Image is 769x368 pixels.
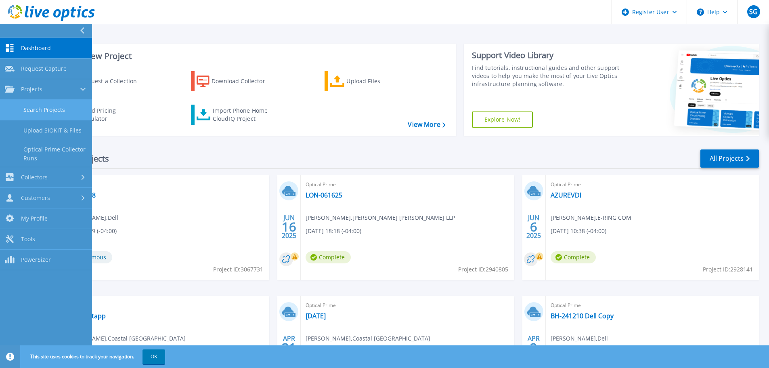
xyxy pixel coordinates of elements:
span: [PERSON_NAME] , E-RING COM [551,213,631,222]
span: [DATE] 18:18 (-04:00) [306,227,361,236]
span: SG [749,8,758,15]
div: Request a Collection [80,73,145,89]
span: [PERSON_NAME] , Dell [551,334,608,343]
span: Customers [21,194,50,202]
div: JUN 2025 [526,212,541,242]
div: Download Collector [212,73,276,89]
span: Optical Prime [61,180,264,189]
span: Optical Prime [551,180,754,189]
span: 2 [530,344,537,351]
button: OK [142,349,165,364]
span: PowerSizer [21,256,51,263]
div: Support Video Library [472,50,622,61]
span: Optical Prime [551,301,754,310]
h3: Start a New Project [57,52,445,61]
div: Find tutorials, instructional guides and other support videos to help you make the most of your L... [472,64,622,88]
span: 16 [282,223,296,230]
a: Cloud Pricing Calculator [57,105,147,125]
span: Collectors [21,174,48,181]
span: Project ID: 2940805 [458,265,508,274]
div: Import Phone Home CloudIQ Project [213,107,276,123]
div: JUN 2025 [281,212,297,242]
span: Optical Prime [306,180,509,189]
span: [DATE] 10:38 (-04:00) [551,227,606,236]
div: APR 2025 [526,333,541,362]
a: Request a Collection [57,71,147,91]
span: Complete [306,251,351,263]
span: Project ID: 3067731 [213,265,263,274]
span: Request Capture [21,65,67,72]
span: Dashboard [21,44,51,52]
span: [PERSON_NAME] , Coastal [GEOGRAPHIC_DATA] [61,334,186,343]
div: Cloud Pricing Calculator [79,107,144,123]
span: [PERSON_NAME] , Coastal [GEOGRAPHIC_DATA] [306,334,430,343]
span: This site uses cookies to track your navigation. [22,349,165,364]
span: Project ID: 2928141 [703,265,753,274]
span: NetApp [61,301,264,310]
span: 21 [282,344,296,351]
span: Tools [21,236,35,243]
a: Explore Now! [472,111,533,128]
a: AZUREVDI [551,191,581,199]
div: Upload Files [346,73,411,89]
a: Download Collector [191,71,281,91]
div: APR 2025 [281,333,297,362]
span: My Profile [21,215,48,222]
span: Complete [551,251,596,263]
span: Projects [21,86,42,93]
span: 6 [530,223,537,230]
a: LON-061625 [306,191,342,199]
a: All Projects [700,149,759,168]
span: [PERSON_NAME] , [PERSON_NAME] [PERSON_NAME] LLP [306,213,455,222]
a: Upload Files [325,71,415,91]
a: View More [408,121,445,128]
a: BH-241210 Dell Copy [551,312,614,320]
a: [DATE] [306,312,326,320]
span: Optical Prime [306,301,509,310]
